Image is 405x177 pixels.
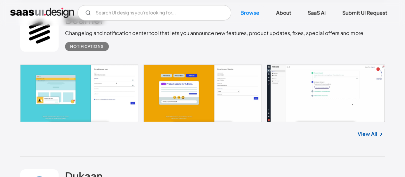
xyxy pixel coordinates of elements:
[233,6,267,20] a: Browse
[268,6,299,20] a: About
[77,5,231,21] form: Email Form
[65,29,363,37] div: Changelog and notification center tool that lets you announce new features, product updates, fixe...
[10,8,74,18] a: home
[300,6,333,20] a: SaaS Ai
[70,43,104,50] div: Notifications
[358,130,377,138] a: View All
[77,5,231,21] input: Search UI designs you're looking for...
[335,6,395,20] a: Submit UI Request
